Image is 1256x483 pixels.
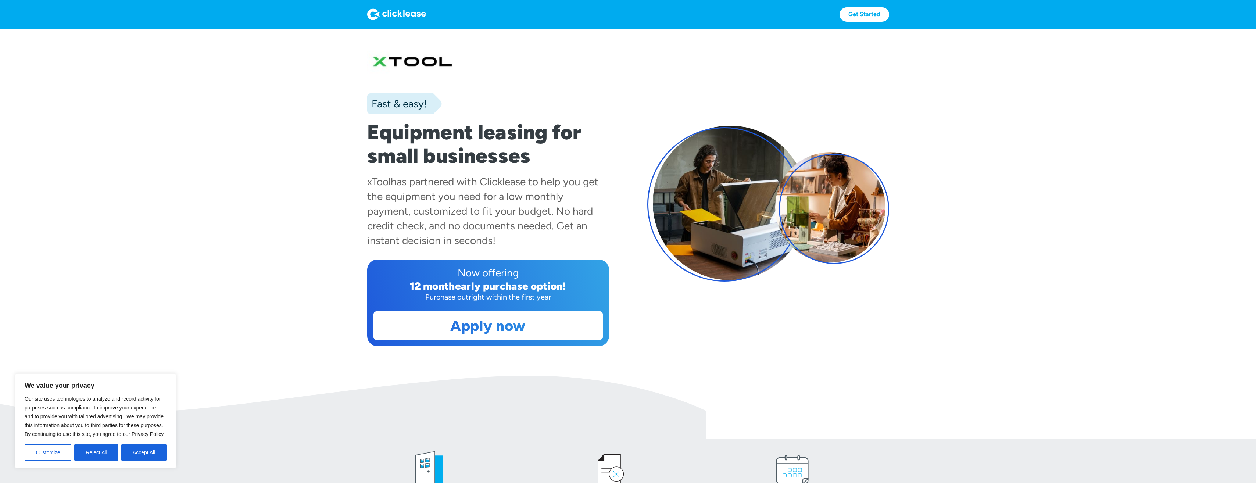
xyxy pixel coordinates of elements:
div: Fast & easy! [367,96,427,111]
button: Reject All [74,444,118,461]
div: Now offering [373,265,603,280]
div: xTool [367,175,391,188]
a: Get Started [840,7,889,22]
div: early purchase option! [455,280,566,292]
span: Our site uses technologies to analyze and record activity for purposes such as compliance to impr... [25,396,165,437]
p: We value your privacy [25,381,167,390]
div: We value your privacy [15,373,176,468]
div: 12 month [410,280,455,292]
button: Customize [25,444,71,461]
a: Apply now [373,311,603,340]
img: Logo [367,8,426,20]
div: Purchase outright within the first year [373,292,603,302]
button: Accept All [121,444,167,461]
div: has partnered with Clicklease to help you get the equipment you need for a low monthly payment, c... [367,175,598,247]
h1: Equipment leasing for small businesses [367,121,609,168]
